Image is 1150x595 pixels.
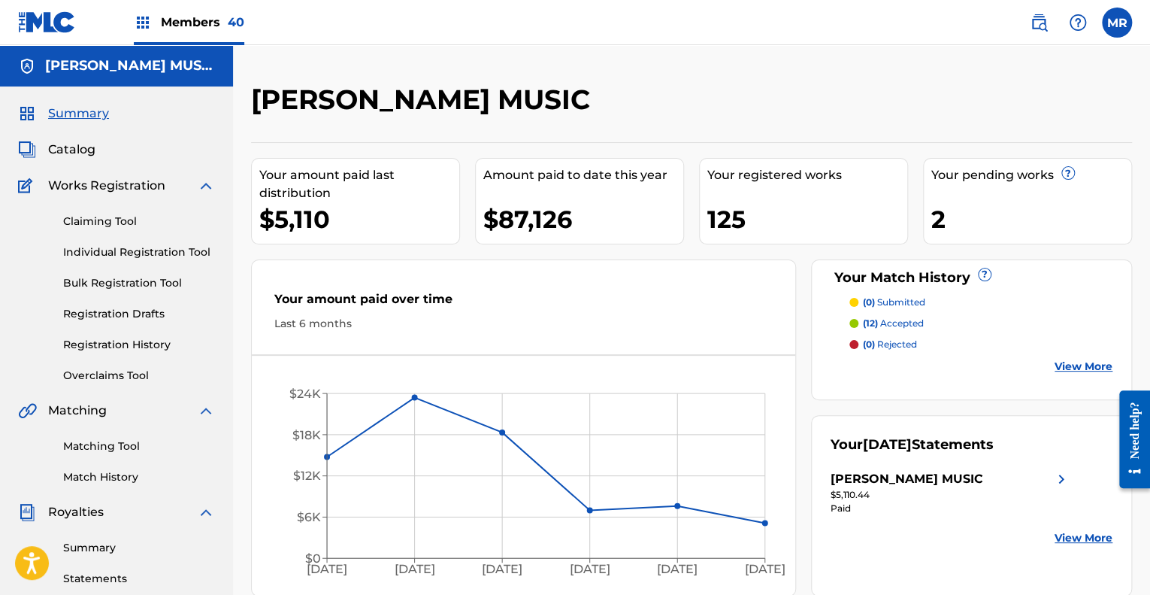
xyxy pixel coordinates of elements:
tspan: $6K [297,510,321,524]
div: Last 6 months [274,316,773,332]
div: $87,126 [483,202,683,236]
a: Bulk Registration Tool [63,275,215,291]
p: submitted [863,296,925,309]
div: Your pending works [931,166,1131,184]
a: Matching Tool [63,439,215,454]
a: Individual Registration Tool [63,244,215,260]
div: Paid [831,502,1070,515]
a: Registration History [63,337,215,353]
img: Matching [18,402,37,420]
div: 125 [707,202,907,236]
img: Royalties [18,503,36,521]
tspan: [DATE] [570,562,610,576]
img: Accounts [18,57,36,75]
a: Registration Drafts [63,306,215,322]
tspan: [DATE] [482,562,522,576]
img: right chevron icon [1052,470,1070,488]
img: expand [197,503,215,521]
a: Overclaims Tool [63,368,215,384]
a: SummarySummary [18,105,109,123]
a: Statements [63,571,215,587]
a: (0) rejected [849,338,1112,351]
div: Amount paid to date this year [483,166,683,184]
div: User Menu [1102,8,1132,38]
a: Public Search [1024,8,1054,38]
span: (0) [863,296,875,308]
tspan: $0 [305,551,321,566]
a: [PERSON_NAME] MUSICright chevron icon$5,110.44Paid [831,470,1070,515]
img: help [1069,14,1087,32]
img: Summary [18,105,36,123]
span: ? [1062,167,1074,179]
span: Summary [48,105,109,123]
span: Matching [48,402,107,420]
div: $5,110.44 [831,488,1070,502]
img: Works Registration [18,177,38,195]
div: Your registered works [707,166,907,184]
tspan: $12K [293,469,321,483]
tspan: [DATE] [657,562,698,576]
span: Works Registration [48,177,165,195]
a: View More [1055,530,1112,546]
img: expand [197,177,215,195]
div: Help [1063,8,1093,38]
div: $5,110 [259,202,459,236]
p: accepted [863,317,924,330]
div: Your amount paid over time [274,290,773,316]
tspan: $24K [289,387,321,401]
div: Your amount paid last distribution [259,166,459,202]
a: Match History [63,469,215,485]
img: MLC Logo [18,11,76,33]
span: (12) [863,317,878,329]
a: CatalogCatalog [18,141,95,159]
img: Top Rightsholders [134,14,152,32]
a: Claiming Tool [63,214,215,229]
a: Summary [63,540,215,556]
span: 40 [228,15,244,29]
span: Catalog [48,141,95,159]
span: Members [161,14,244,31]
div: Your Match History [831,268,1112,288]
tspan: $18K [292,427,321,442]
div: 2 [931,202,1131,236]
p: rejected [863,338,917,351]
div: Your Statements [831,435,994,455]
h5: CARRIE-OKIE MUSIC [45,57,215,74]
span: (0) [863,338,875,350]
span: ? [979,269,991,281]
tspan: [DATE] [745,562,785,576]
img: expand [197,402,215,420]
tspan: [DATE] [395,562,435,576]
a: (12) accepted [849,317,1112,330]
img: search [1030,14,1048,32]
span: [DATE] [863,436,912,453]
a: View More [1055,359,1112,375]
h2: [PERSON_NAME] MUSIC [251,83,598,117]
img: Catalog [18,141,36,159]
div: [PERSON_NAME] MUSIC [831,470,983,488]
iframe: Resource Center [1108,378,1150,499]
span: Royalties [48,503,104,521]
a: (0) submitted [849,296,1112,309]
tspan: [DATE] [307,562,347,576]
